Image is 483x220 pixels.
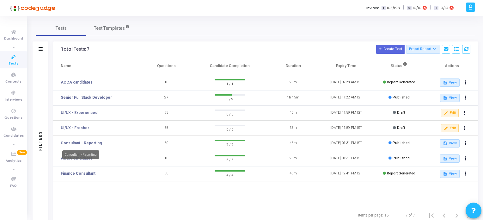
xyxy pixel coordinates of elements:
[267,57,320,75] th: Duration
[267,166,320,181] td: 45m
[140,166,193,181] td: 30
[387,171,415,175] span: Report Generated
[320,151,373,166] td: [DATE] 01:31 PM IST
[9,61,18,66] span: Tests
[140,151,193,166] td: 10
[413,5,421,11] span: 10/10
[440,139,459,148] button: View
[62,150,99,159] div: Consultant - Reporting
[6,158,21,164] span: Analytics
[443,156,447,161] mat-icon: description
[440,5,448,11] span: 10/10
[267,121,320,136] td: 35m
[376,45,405,54] button: Create Test
[382,6,386,10] span: T
[193,57,267,75] th: Candidate Completion
[393,141,410,145] span: Published
[140,121,193,136] td: 35
[440,79,459,87] button: View
[61,125,89,131] a: UI/UX - Fresher
[441,109,458,117] button: Edit
[393,156,410,160] span: Published
[38,106,43,175] div: Filters
[267,136,320,151] td: 45m
[320,105,373,121] td: [DATE] 11:59 PM IST
[215,141,245,148] span: 7 / 7
[17,150,27,155] span: New
[440,154,459,163] button: View
[440,170,459,178] button: View
[384,212,389,218] div: 15
[443,80,447,85] mat-icon: description
[320,57,373,75] th: Expiry Time
[267,90,320,105] td: 1h 15m
[430,4,431,11] span: |
[215,96,245,102] span: 5 / 9
[393,95,410,99] span: Published
[56,25,67,32] span: Tests
[4,115,22,121] span: Questions
[215,156,245,163] span: 6 / 6
[5,97,22,103] span: Interviews
[444,111,448,115] mat-icon: edit
[215,80,245,87] span: 1 / 1
[403,4,404,11] span: |
[366,5,379,11] label: Invites:
[215,111,245,117] span: 0 / 0
[61,140,102,146] a: Consultant - Reporting
[140,136,193,151] td: 30
[320,136,373,151] td: [DATE] 01:31 PM IST
[140,75,193,90] td: 10
[443,141,447,146] mat-icon: description
[373,57,425,75] th: Status
[425,57,478,75] th: Actions
[94,25,125,32] span: Test Templates
[53,57,140,75] th: Name
[407,6,411,10] span: C
[8,2,55,14] img: logo
[61,95,112,100] a: Senior Full Stack Developer
[320,75,373,90] td: [DATE] 09:28 AM IST
[215,126,245,132] span: 0 / 0
[397,110,405,115] span: Draft
[387,5,400,11] span: 103/128
[407,45,440,54] button: Export Report
[399,212,415,218] div: 1 – 7 of 7
[61,79,93,85] a: ACCA candidates
[320,121,373,136] td: [DATE] 11:59 PM IST
[397,126,405,130] span: Draft
[4,36,23,41] span: Dashboard
[5,79,21,85] span: Contests
[440,94,459,102] button: View
[358,212,383,218] div: Items per page:
[441,124,458,132] button: Edit
[215,172,245,178] span: 4 / 4
[140,57,193,75] th: Questions
[267,75,320,90] td: 20m
[61,110,97,116] a: UI/UX - Experienced
[320,90,373,105] td: [DATE] 11:22 AM IST
[267,151,320,166] td: 20m
[320,166,373,181] td: [DATE] 12:41 PM IST
[443,96,447,100] mat-icon: description
[61,47,89,52] div: Total Tests: 7
[443,172,447,176] mat-icon: description
[140,90,193,105] td: 27
[444,126,448,130] mat-icon: edit
[434,6,438,10] span: I
[387,80,415,84] span: Report Generated
[3,133,24,139] span: Candidates
[140,105,193,121] td: 35
[61,171,95,176] a: Finance Consultant
[10,183,17,189] span: FAQ
[267,105,320,121] td: 40m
